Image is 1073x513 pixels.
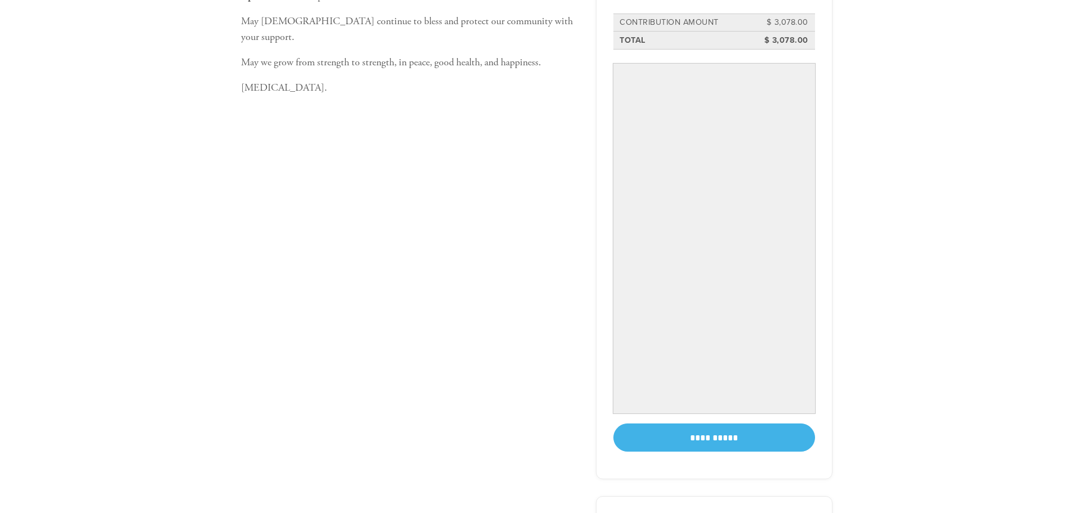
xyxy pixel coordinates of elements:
[241,55,579,71] p: May we grow from strength to strength, in peace, good health, and happiness.
[241,14,579,46] p: May [DEMOGRAPHIC_DATA] continue to bless and protect our community with your support.
[759,15,810,30] td: $ 3,078.00
[618,33,759,48] td: Total
[616,66,813,411] iframe: Secure payment input frame
[241,80,579,96] p: [MEDICAL_DATA].
[618,15,759,30] td: Contribution Amount
[759,33,810,48] td: $ 3,078.00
